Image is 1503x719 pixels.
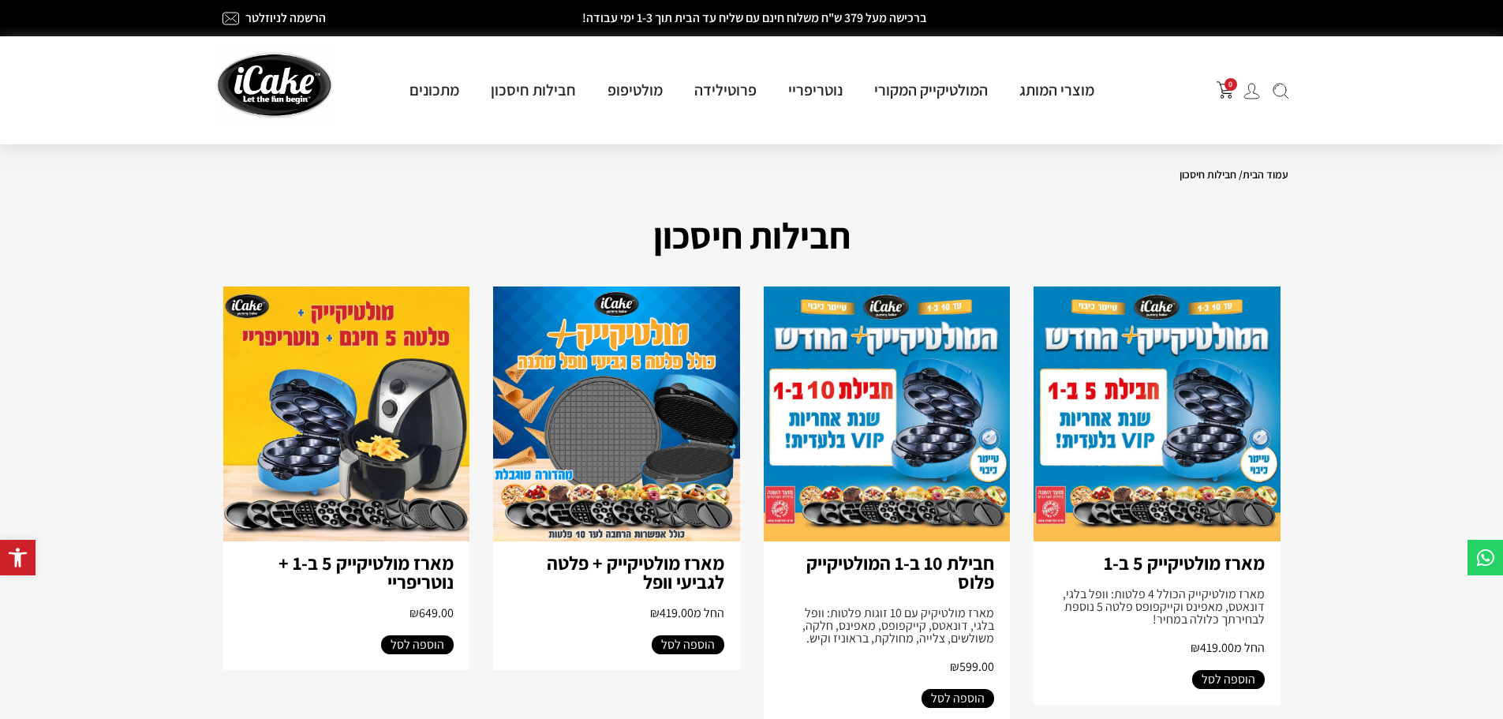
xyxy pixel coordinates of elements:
a: הוספה לסל [922,689,994,708]
a: הרשמה לניוזלטר [245,9,326,26]
button: פתח עגלת קניות צדדית [1217,81,1234,99]
div: מארז מולטיקייק הכולל 4 פלטות: וופל בלגי, דונאטס, מאפינס וקייקפופס פלטה 5 נוספת לבחירתך כלולה במחיר! [1049,588,1265,626]
span: 419.00 [650,605,694,621]
a: מארז מולטיקייק 5 ב-1 + נוטריפריי [279,550,454,594]
span: ₪ [409,605,419,621]
a: פרוטילידה [679,80,772,100]
span: ₪ [650,605,660,621]
a: המולטיקייק המקורי [858,80,1004,100]
img: shopping-cart.png [1217,81,1234,99]
span: ₪ [1191,639,1200,656]
a: נוטריפריי [772,80,858,100]
span: 599.00 [950,658,994,675]
span: הוספה לסל [1202,670,1255,689]
span: 649.00 [409,605,454,621]
a: מארז מולטיקייק + פלטה לגביעי וופל [547,550,724,594]
h1: חבילות חיסכון [215,208,1288,263]
span: הוספה לסל [391,635,444,654]
a: הוספה לסל [1192,670,1265,689]
h2: החל מ [1049,642,1265,654]
span: הוספה לסל [931,689,985,708]
a: חבילת 10 ב-1 המולטיקייק פלוס [806,550,994,594]
h2: החל מ [509,607,724,620]
nav: Breadcrumb [215,168,1288,181]
a: מוצרי המותג [1004,80,1110,100]
a: הוספה לסל [652,635,724,654]
a: מארז מולטיקייק 5 ב-1 [1104,550,1265,575]
a: עמוד הבית [1243,167,1288,182]
span: ₪ [950,658,959,675]
span: הוספה לסל [661,635,715,654]
span: 0 [1224,78,1237,91]
h2: ברכישה מעל 379 ש"ח משלוח חינם עם שליח עד הבית תוך 1-3 ימי עבודה! [447,12,1063,24]
span: 419.00 [1191,639,1234,656]
div: מארז מולטיקיק עם 10 זוגות פלטות: וופל בלגי, דונאטס, קייקפופס, מאפינס, חלקה, משולשים, צלייה, מחולק... [780,607,995,645]
a: חבילות חיסכון [475,80,592,100]
a: הוספה לסל [381,635,454,654]
a: מולטיפופ [592,80,679,100]
a: מתכונים [394,80,475,100]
